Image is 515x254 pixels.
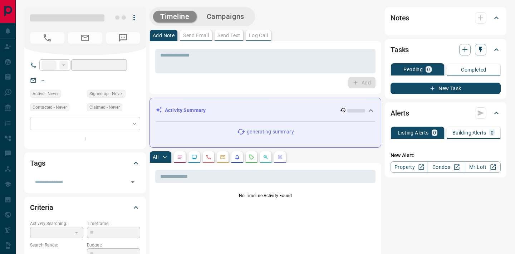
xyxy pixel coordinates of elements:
button: Timeline [153,11,197,23]
span: Contacted - Never [33,104,67,111]
span: No Email [68,32,102,44]
span: No Number [30,32,64,44]
span: No Number [106,32,140,44]
a: -- [41,77,44,83]
svg: Agent Actions [277,154,283,160]
span: Claimed - Never [89,104,120,111]
div: Alerts [391,104,501,122]
svg: Notes [177,154,183,160]
p: generating summary [247,128,294,136]
button: Open [128,177,138,187]
p: New Alert: [391,152,501,159]
button: New Task [391,83,501,94]
p: Add Note [153,33,175,38]
p: Completed [461,67,486,72]
p: 0 [433,130,436,135]
a: Mr.Loft [464,161,501,173]
h2: Criteria [30,202,53,213]
svg: Emails [220,154,226,160]
p: Actively Searching: [30,220,83,227]
div: Tasks [391,41,501,58]
div: Activity Summary [156,104,375,117]
h2: Tags [30,157,45,169]
span: Signed up - Never [89,90,123,97]
p: 0 [427,67,430,72]
a: Property [391,161,427,173]
p: 0 [491,130,494,135]
p: All [153,155,158,160]
svg: Listing Alerts [234,154,240,160]
div: Tags [30,155,140,172]
p: Timeframe: [87,220,140,227]
a: Condos [427,161,464,173]
svg: Requests [249,154,254,160]
p: Activity Summary [165,107,206,114]
h2: Tasks [391,44,409,55]
p: Building Alerts [452,130,486,135]
h2: Alerts [391,107,409,119]
p: No Timeline Activity Found [155,192,376,199]
div: Notes [391,9,501,26]
p: Listing Alerts [398,130,429,135]
h2: Notes [391,12,409,24]
div: Criteria [30,199,140,216]
button: Campaigns [200,11,251,23]
svg: Opportunities [263,154,269,160]
svg: Lead Browsing Activity [191,154,197,160]
svg: Calls [206,154,211,160]
p: Budget: [87,242,140,248]
p: Search Range: [30,242,83,248]
p: Pending [403,67,423,72]
span: Active - Never [33,90,59,97]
